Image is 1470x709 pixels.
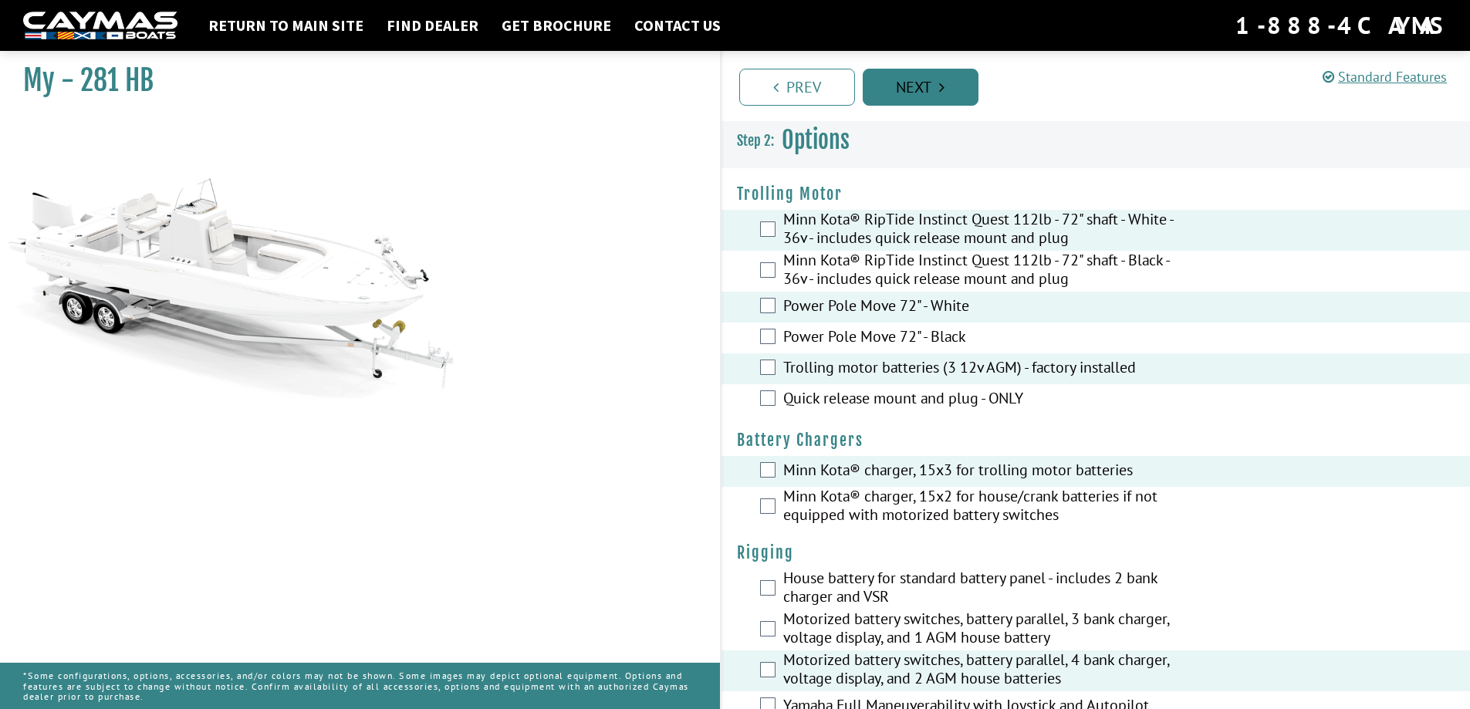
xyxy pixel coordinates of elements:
[783,461,1195,483] label: Minn Kota® charger, 15x3 for trolling motor batteries
[494,15,619,35] a: Get Brochure
[783,327,1195,349] label: Power Pole Move 72" - Black
[863,69,978,106] a: Next
[1323,68,1447,86] a: Standard Features
[783,251,1195,292] label: Minn Kota® RipTide Instinct Quest 112lb - 72" shaft - Black - 36v - includes quick release mount ...
[23,663,697,709] p: *Some configurations, options, accessories, and/or colors may not be shown. Some images may depic...
[201,15,371,35] a: Return to main site
[379,15,486,35] a: Find Dealer
[1235,8,1447,42] div: 1-888-4CAYMAS
[783,487,1195,528] label: Minn Kota® charger, 15x2 for house/crank batteries if not equipped with motorized battery switches
[23,63,681,98] h1: My - 281 HB
[783,609,1195,650] label: Motorized battery switches, battery parallel, 3 bank charger, voltage display, and 1 AGM house ba...
[783,389,1195,411] label: Quick release mount and plug - ONLY
[23,12,177,40] img: white-logo-c9c8dbefe5ff5ceceb0f0178aa75bf4bb51f6bca0971e226c86eb53dfe498488.png
[783,210,1195,251] label: Minn Kota® RipTide Instinct Quest 112lb - 72" shaft - White - 36v - includes quick release mount ...
[783,650,1195,691] label: Motorized battery switches, battery parallel, 4 bank charger, voltage display, and 2 AGM house ba...
[737,543,1455,562] h4: Rigging
[783,358,1195,380] label: Trolling motor batteries (3 12v AGM) - factory installed
[739,69,855,106] a: Prev
[737,430,1455,450] h4: Battery Chargers
[627,15,728,35] a: Contact Us
[783,296,1195,319] label: Power Pole Move 72" - White
[783,569,1195,609] label: House battery for standard battery panel - includes 2 bank charger and VSR
[737,184,1455,204] h4: Trolling Motor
